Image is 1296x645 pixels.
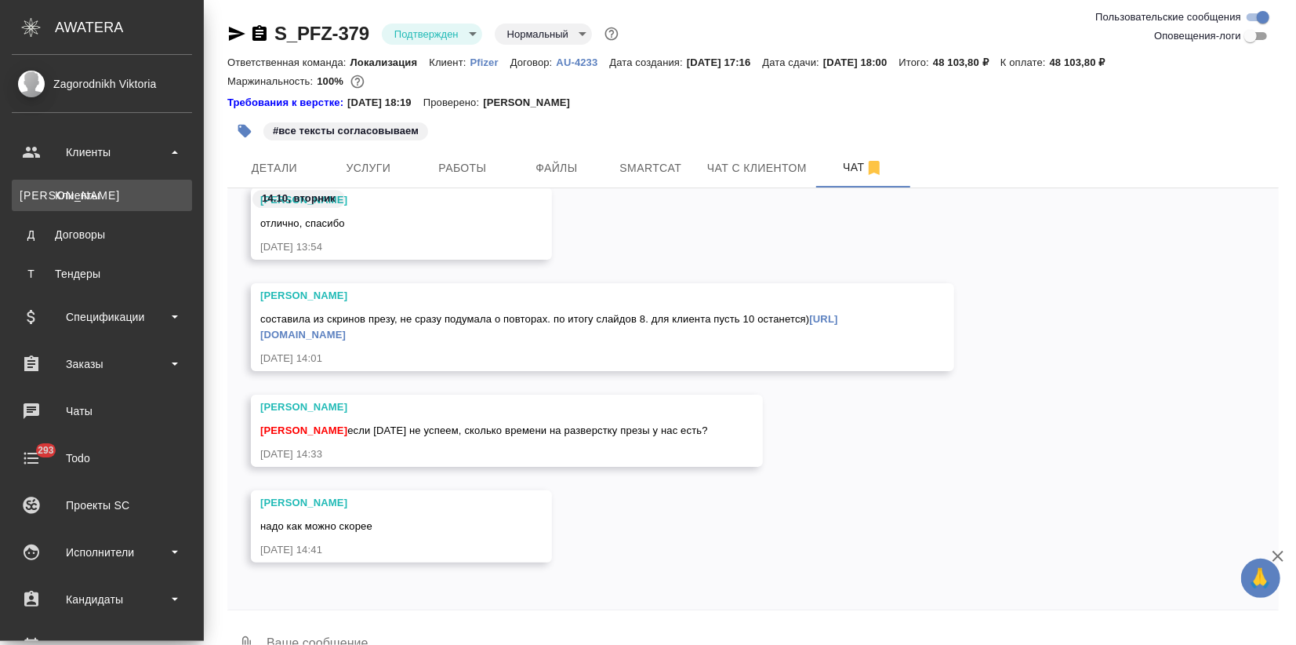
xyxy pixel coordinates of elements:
p: Маржинальность: [227,75,317,87]
span: Детали [237,159,312,178]
div: Кандидаты [12,588,192,611]
p: #все тексты согласовываем [273,123,419,139]
p: Клиент: [429,56,470,68]
button: 0.00 RUB; [347,71,368,92]
span: 🙏 [1247,562,1274,595]
a: [PERSON_NAME]Клиенты [12,180,192,211]
span: все тексты согласовываем [262,123,430,137]
p: [DATE] 17:16 [687,56,763,68]
span: Smartcat [613,159,688,178]
a: Pfizer [470,55,510,68]
span: [PERSON_NAME] [260,425,347,436]
div: Нажми, чтобы открыть папку с инструкцией [227,95,347,111]
a: 293Todo [4,439,200,478]
a: ДДоговоры [12,219,192,250]
div: Спецификации [12,305,192,329]
a: Чаты [4,392,200,431]
span: если [DATE] не успеем, сколько времени на разверстку презы у нас есть? [260,425,708,436]
span: Файлы [519,159,594,178]
p: AU-4233 [557,56,610,68]
div: Проекты SC [12,494,192,517]
p: Ответственная команда: [227,56,350,68]
button: Скопировать ссылку для ЯМессенджера [227,24,246,43]
span: Оповещения-логи [1154,28,1241,44]
div: Подтвержден [382,24,482,45]
div: Заказы [12,352,192,376]
div: Клиенты [20,188,184,203]
p: Дата сдачи: [763,56,823,68]
p: [DATE] 18:00 [823,56,899,68]
span: Пользовательские сообщения [1095,9,1241,25]
a: AU-4233 [557,55,610,68]
p: Итого: [899,56,933,68]
div: Подтвержден [495,24,592,45]
a: ТТендеры [12,258,192,290]
button: Скопировать ссылку [250,24,269,43]
span: Чат с клиентом [707,159,807,178]
div: [PERSON_NAME] [260,399,708,415]
div: Zagorodnikh Viktoria [12,75,192,93]
a: Проекты SC [4,486,200,525]
p: Проверено: [423,95,484,111]
span: составила из скринов презу, не сразу подумала о повторах. по итогу слайдов 8. для клиента пусть 1... [260,313,838,341]
span: Услуги [331,159,406,178]
a: Требования к верстке: [227,95,347,111]
svg: Отписаться [865,159,884,177]
span: 293 [28,443,64,458]
div: Todo [12,446,192,470]
div: [DATE] 14:01 [260,351,899,366]
button: Добавить тэг [227,114,262,148]
span: надо как можно скорее [260,520,372,532]
button: Подтвержден [390,27,463,41]
div: [DATE] 14:33 [260,446,708,462]
div: [PERSON_NAME] [260,495,497,511]
div: [DATE] 13:54 [260,239,497,255]
div: AWATERA [55,12,204,43]
div: Тендеры [20,266,184,282]
div: Клиенты [12,140,192,164]
p: 48 103,80 ₽ [933,56,1000,68]
p: 14.10, вторник [262,191,336,206]
p: Pfizer [470,56,510,68]
span: Работы [425,159,500,178]
p: К оплате: [1000,56,1050,68]
div: Исполнители [12,541,192,564]
button: Доп статусы указывают на важность/срочность заказа [601,24,622,44]
div: [DATE] 14:41 [260,542,497,558]
p: Дата создания: [610,56,687,68]
span: Чат [826,158,901,177]
div: Чаты [12,399,192,423]
button: 🙏 [1241,559,1280,598]
p: Локализация [350,56,430,68]
div: [PERSON_NAME] [260,288,899,304]
p: [PERSON_NAME] [483,95,582,111]
a: S_PFZ-379 [274,23,369,44]
p: Договор: [510,56,557,68]
button: Нормальный [503,27,573,41]
p: [DATE] 18:19 [347,95,423,111]
p: 48 103,80 ₽ [1050,56,1117,68]
span: отлично, спасибо [260,217,345,229]
p: 100% [317,75,347,87]
div: Договоры [20,227,184,242]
